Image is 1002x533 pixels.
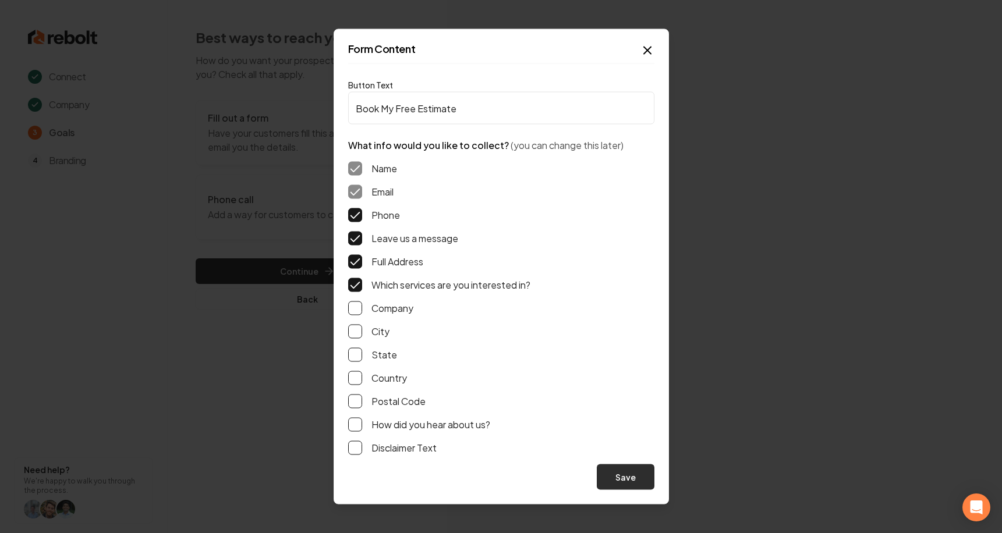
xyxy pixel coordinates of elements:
[371,395,426,408] label: Postal Code
[371,232,458,246] label: Leave us a message
[371,371,407,385] label: Country
[371,348,397,362] label: State
[371,255,423,269] label: Full Address
[371,441,437,455] label: Disclaimer Text
[511,139,624,151] span: (you can change this later)
[371,301,413,315] label: Company
[371,185,394,199] label: Email
[371,162,397,176] label: Name
[371,208,400,222] label: Phone
[371,278,530,292] label: Which services are you interested in?
[371,325,390,339] label: City
[371,418,490,432] label: How did you hear about us?
[348,80,393,90] label: Button Text
[348,138,654,152] p: What info would you like to collect?
[597,464,654,490] button: Save
[348,44,654,54] h2: Form Content
[348,92,654,125] input: Button Text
